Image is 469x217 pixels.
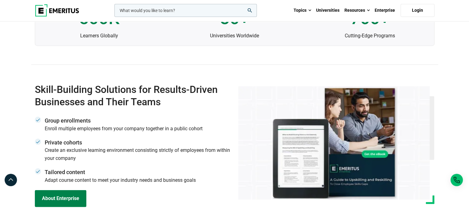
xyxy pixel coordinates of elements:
h3: Skill-Building Solutions for Results-Driven Businesses and Their Teams [35,83,231,108]
a: About Enterprise [35,190,86,207]
p: 500K [35,9,163,28]
span: Create an exclusive learning environment consisting strictly of employees from within your company [45,147,230,161]
p: Universities Worldwide [171,32,298,40]
span: Adapt course content to meet your industry needs and business goals [45,177,196,183]
a: Login [401,4,434,17]
p: Cutting-Edge Programs [306,32,434,40]
p: 80+ [171,9,298,28]
img: Enterprise [238,86,430,200]
p: 700+ [306,9,434,28]
p: Learners Globally [35,32,163,40]
input: woocommerce-product-search-field-0 [114,4,257,17]
span: Tailored content [45,168,231,176]
span: Enroll multiple employees from your company together in a public cohort [45,126,203,131]
span: Group enrollments [45,117,231,124]
span: Private cohorts [45,139,231,146]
